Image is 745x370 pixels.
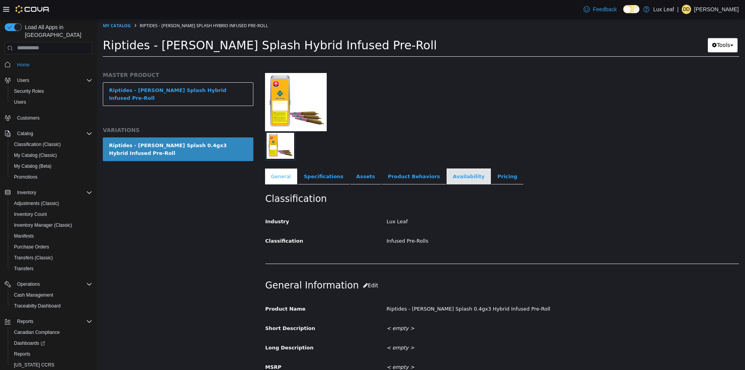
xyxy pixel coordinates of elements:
a: My Catalog (Classic) [11,151,60,160]
a: General [168,150,200,166]
span: Cash Management [14,292,53,298]
a: Purchase Orders [11,242,52,252]
a: Inventory Manager (Classic) [11,221,75,230]
button: Inventory [14,188,39,197]
a: My Catalog [6,4,34,10]
span: My Catalog (Classic) [11,151,92,160]
a: Availability [350,150,394,166]
button: My Catalog (Classic) [8,150,95,161]
a: Reports [11,349,33,359]
a: Users [11,97,29,107]
span: My Catalog (Beta) [11,162,92,171]
button: Inventory Manager (Classic) [8,220,95,231]
a: Product Behaviors [284,150,349,166]
span: Inventory Count [11,210,92,219]
span: Reports [14,317,92,326]
button: Classification (Classic) [8,139,95,150]
span: Reports [14,351,30,357]
h5: MASTER PRODUCT [6,53,156,60]
div: < empty > [284,342,648,356]
button: Adjustments (Classic) [8,198,95,209]
button: Promotions [8,172,95,182]
div: < empty > [284,323,648,336]
a: Cash Management [11,290,56,300]
span: Users [11,97,92,107]
button: Security Roles [8,86,95,97]
a: Traceabilty Dashboard [11,301,64,311]
span: Home [17,62,29,68]
h2: General Information [168,260,642,274]
a: Security Roles [11,87,47,96]
a: Home [14,60,33,69]
button: Reports [8,349,95,360]
span: Transfers [14,266,33,272]
button: Customers [2,112,95,123]
a: Feedback [580,2,620,17]
button: Cash Management [8,290,95,301]
span: Classification (Classic) [11,140,92,149]
button: Canadian Compliance [8,327,95,338]
span: Load All Apps in [GEOGRAPHIC_DATA] [22,23,92,39]
img: 150 [168,54,230,113]
button: Inventory Count [8,209,95,220]
span: Inventory Count [14,211,47,217]
a: Specifications [201,150,253,166]
button: Home [2,59,95,70]
span: Canadian Compliance [11,328,92,337]
button: Inventory [2,187,95,198]
span: Short Description [168,307,218,313]
span: Users [17,77,29,83]
a: Canadian Compliance [11,328,63,337]
button: Operations [14,280,43,289]
div: Lux Leaf [284,196,648,210]
span: Security Roles [14,88,44,94]
button: Catalog [14,129,36,138]
button: Purchase Orders [8,241,95,252]
div: Riptides - [PERSON_NAME] Splash 0.4gx3 Hybrid Infused Pre-Roll [12,123,150,138]
span: Riptides - [PERSON_NAME] Splash Hybrid Infused Pre-Roll [43,4,171,10]
span: Home [14,60,92,69]
a: [US_STATE] CCRS [11,360,57,370]
span: Catalog [14,129,92,138]
span: Catalog [17,130,33,137]
button: Transfers (Classic) [8,252,95,263]
button: My Catalog (Beta) [8,161,95,172]
button: Catalog [2,128,95,139]
a: Dashboards [11,339,48,348]
span: Purchase Orders [11,242,92,252]
a: Dashboards [8,338,95,349]
span: Manifests [14,233,34,239]
span: Customers [17,115,40,121]
span: Classification [168,219,206,225]
span: Transfers (Classic) [11,253,92,262]
span: Product Name [168,287,209,293]
a: Inventory Count [11,210,50,219]
div: Infused Pre-Rolls [284,216,648,229]
span: Reports [11,349,92,359]
span: Adjustments (Classic) [11,199,92,208]
a: Classification (Classic) [11,140,64,149]
button: Users [2,75,95,86]
span: Dashboards [14,340,45,346]
span: Manifests [11,231,92,241]
a: Transfers [11,264,36,273]
a: Transfers (Classic) [11,253,56,262]
span: Canadian Compliance [14,329,60,335]
img: Cova [16,5,50,13]
button: Reports [14,317,36,326]
span: Cash Management [11,290,92,300]
button: Users [8,97,95,108]
span: Inventory [14,188,92,197]
button: Tools [611,19,641,34]
span: Dashboards [11,339,92,348]
span: Operations [17,281,40,287]
a: Riptides - [PERSON_NAME] Splash Hybrid Infused Pre-Roll [6,64,156,87]
button: Edit [262,260,286,274]
span: Customers [14,113,92,123]
span: Dark Mode [623,13,624,14]
button: Transfers [8,263,95,274]
a: Assets [253,150,284,166]
button: Reports [2,316,95,327]
span: Users [14,76,92,85]
span: Inventory Manager (Classic) [14,222,72,228]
